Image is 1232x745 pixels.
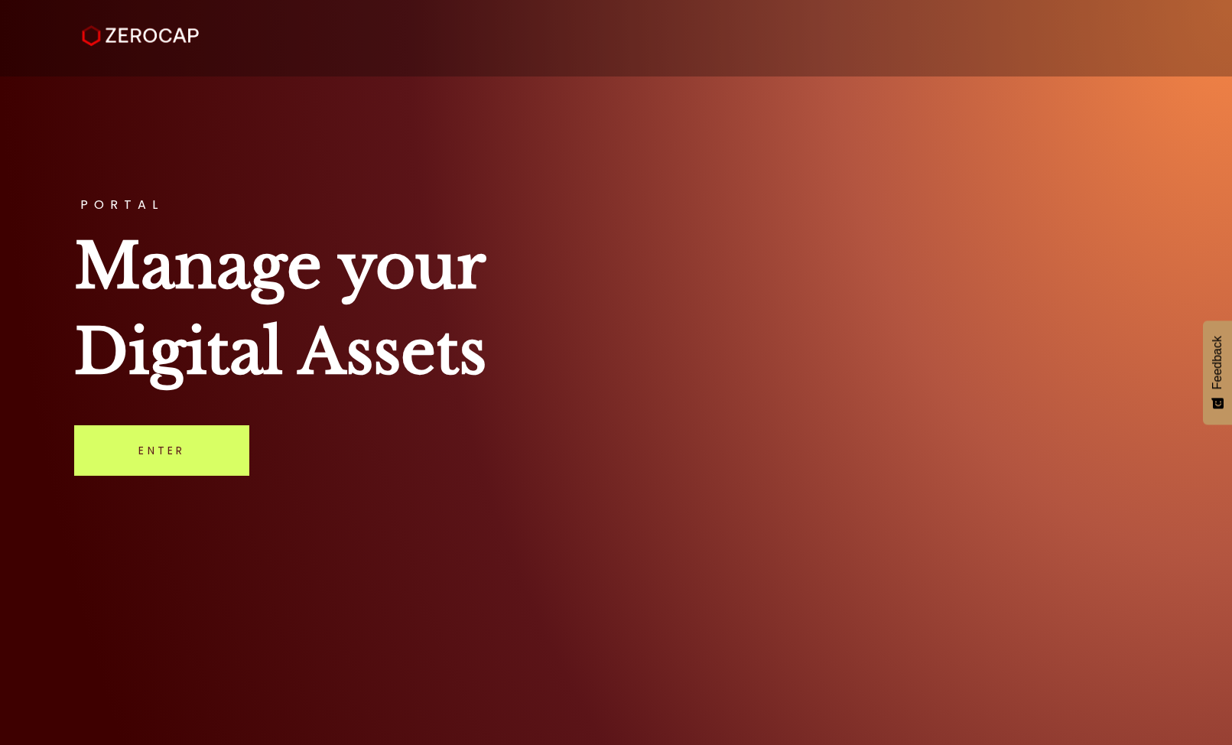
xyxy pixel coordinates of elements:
[1203,320,1232,425] button: Feedback - Show survey
[74,199,1157,211] h3: PORTAL
[1211,336,1224,389] span: Feedback
[74,223,1157,395] h1: Manage your Digital Assets
[82,25,199,47] img: ZeroCap
[74,425,249,476] a: Enter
